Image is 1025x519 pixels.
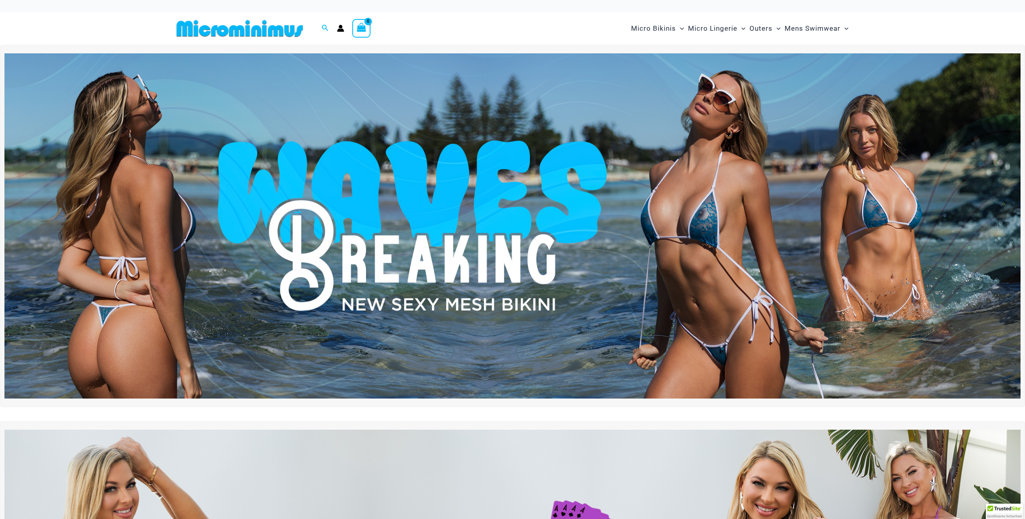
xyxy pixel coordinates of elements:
[785,18,840,39] span: Mens Swimwear
[749,18,772,39] span: Outers
[337,25,344,32] a: Account icon link
[628,15,852,42] nav: Site Navigation
[686,16,747,41] a: Micro LingerieMenu ToggleMenu Toggle
[4,53,1021,399] img: Waves Breaking Ocean Bikini Pack
[322,23,329,34] a: Search icon link
[840,18,848,39] span: Menu Toggle
[352,19,371,38] a: View Shopping Cart, empty
[783,16,850,41] a: Mens SwimwearMenu ToggleMenu Toggle
[676,18,684,39] span: Menu Toggle
[747,16,783,41] a: OutersMenu ToggleMenu Toggle
[631,18,676,39] span: Micro Bikinis
[629,16,686,41] a: Micro BikinisMenu ToggleMenu Toggle
[737,18,745,39] span: Menu Toggle
[986,504,1023,519] div: TrustedSite Certified
[173,19,306,38] img: MM SHOP LOGO FLAT
[688,18,737,39] span: Micro Lingerie
[772,18,781,39] span: Menu Toggle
